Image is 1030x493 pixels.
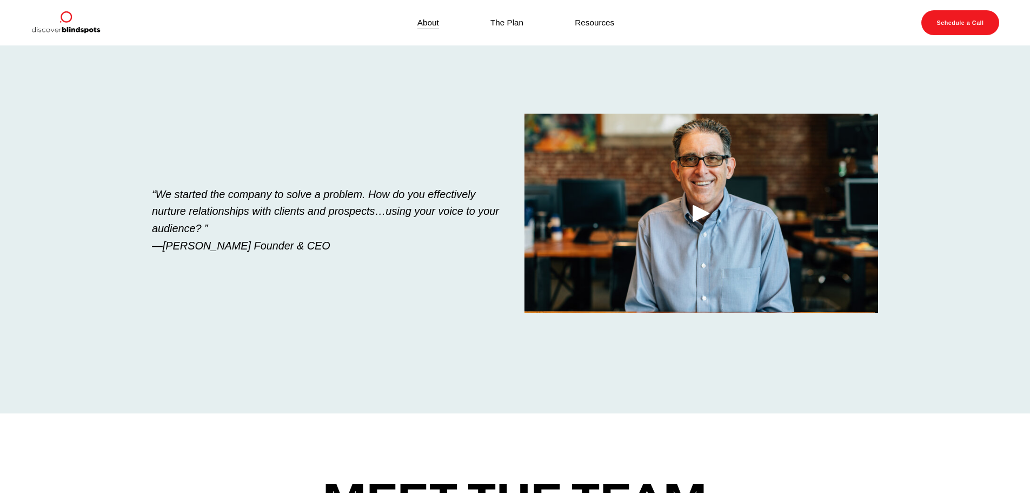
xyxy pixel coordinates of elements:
em: “We started the company to solve a problem. How do you effectively nurture relationships with cli... [152,188,502,252]
a: Resources [575,15,614,30]
a: Schedule a Call [921,10,999,35]
a: About [417,15,439,30]
div: Play [688,200,714,226]
img: Discover Blind Spots [31,10,100,35]
a: The Plan [490,15,523,30]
